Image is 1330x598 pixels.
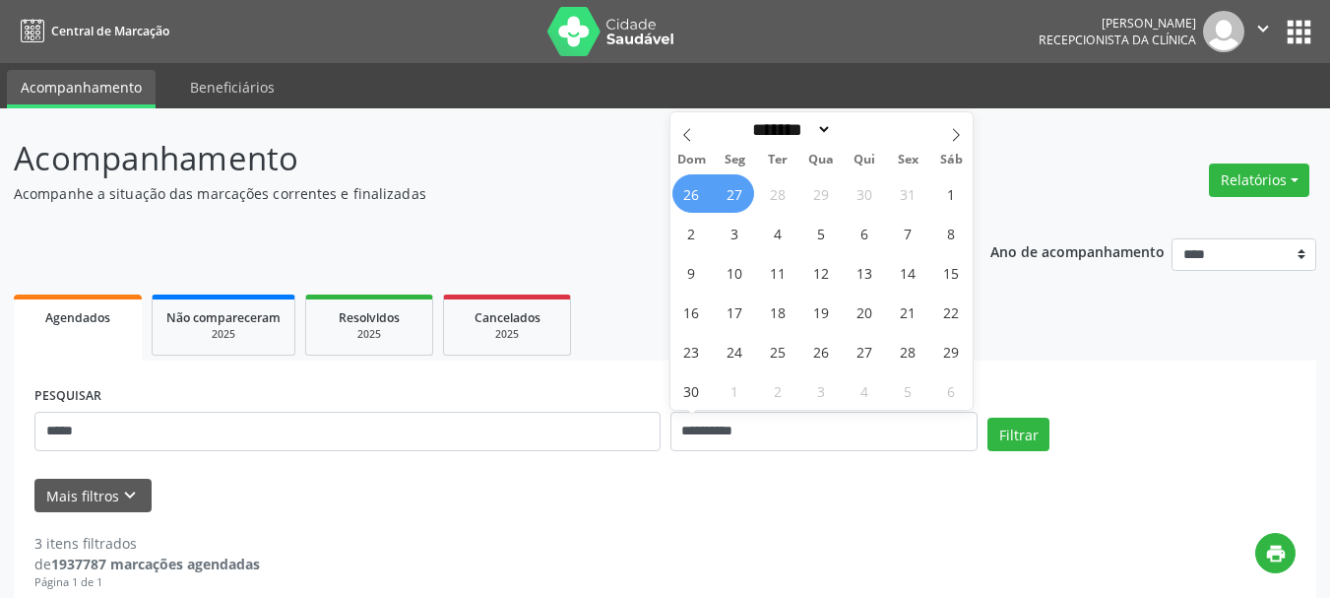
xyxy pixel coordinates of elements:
[672,253,711,292] span: Novembro 9, 2025
[1252,18,1274,39] i: 
[846,371,884,410] span: Dezembro 4, 2025
[990,238,1165,263] p: Ano de acompanhamento
[1039,15,1196,32] div: [PERSON_NAME]
[672,332,711,370] span: Novembro 23, 2025
[802,253,841,292] span: Novembro 12, 2025
[1255,533,1296,573] button: print
[932,293,971,331] span: Novembro 22, 2025
[34,381,101,412] label: PESQUISAR
[759,174,797,213] span: Outubro 28, 2025
[846,293,884,331] span: Novembro 20, 2025
[756,154,799,166] span: Ter
[672,174,711,213] span: Outubro 26, 2025
[672,293,711,331] span: Novembro 16, 2025
[932,174,971,213] span: Novembro 1, 2025
[51,555,260,573] strong: 1937787 marcações agendadas
[932,332,971,370] span: Novembro 29, 2025
[889,293,927,331] span: Novembro 21, 2025
[802,214,841,252] span: Novembro 5, 2025
[1203,11,1244,52] img: img
[716,371,754,410] span: Dezembro 1, 2025
[14,134,925,183] p: Acompanhamento
[746,119,833,140] select: Month
[932,214,971,252] span: Novembro 8, 2025
[119,485,141,506] i: keyboard_arrow_down
[889,371,927,410] span: Dezembro 5, 2025
[672,214,711,252] span: Novembro 2, 2025
[34,533,260,554] div: 3 itens filtrados
[846,332,884,370] span: Novembro 27, 2025
[1265,543,1287,565] i: print
[889,332,927,370] span: Novembro 28, 2025
[802,332,841,370] span: Novembro 26, 2025
[889,253,927,292] span: Novembro 14, 2025
[34,574,260,591] div: Página 1 de 1
[14,183,925,204] p: Acompanhe a situação das marcações correntes e finalizadas
[889,174,927,213] span: Outubro 31, 2025
[716,293,754,331] span: Novembro 17, 2025
[339,309,400,326] span: Resolvidos
[802,371,841,410] span: Dezembro 3, 2025
[1209,164,1309,197] button: Relatórios
[1039,32,1196,48] span: Recepcionista da clínica
[716,332,754,370] span: Novembro 24, 2025
[475,309,540,326] span: Cancelados
[176,70,288,104] a: Beneficiários
[672,371,711,410] span: Novembro 30, 2025
[987,418,1049,451] button: Filtrar
[759,332,797,370] span: Novembro 25, 2025
[886,154,929,166] span: Sex
[932,253,971,292] span: Novembro 15, 2025
[716,174,754,213] span: Outubro 27, 2025
[846,214,884,252] span: Novembro 6, 2025
[759,253,797,292] span: Novembro 11, 2025
[846,174,884,213] span: Outubro 30, 2025
[713,154,756,166] span: Seg
[166,309,281,326] span: Não compareceram
[802,293,841,331] span: Novembro 19, 2025
[799,154,843,166] span: Qua
[759,293,797,331] span: Novembro 18, 2025
[832,119,897,140] input: Year
[51,23,169,39] span: Central de Marcação
[759,371,797,410] span: Dezembro 2, 2025
[716,253,754,292] span: Novembro 10, 2025
[1244,11,1282,52] button: 
[932,371,971,410] span: Dezembro 6, 2025
[843,154,886,166] span: Qui
[320,327,418,342] div: 2025
[14,15,169,47] a: Central de Marcação
[7,70,156,108] a: Acompanhamento
[759,214,797,252] span: Novembro 4, 2025
[34,554,260,574] div: de
[166,327,281,342] div: 2025
[1282,15,1316,49] button: apps
[670,154,714,166] span: Dom
[889,214,927,252] span: Novembro 7, 2025
[45,309,110,326] span: Agendados
[716,214,754,252] span: Novembro 3, 2025
[34,479,152,513] button: Mais filtroskeyboard_arrow_down
[458,327,556,342] div: 2025
[929,154,973,166] span: Sáb
[846,253,884,292] span: Novembro 13, 2025
[802,174,841,213] span: Outubro 29, 2025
